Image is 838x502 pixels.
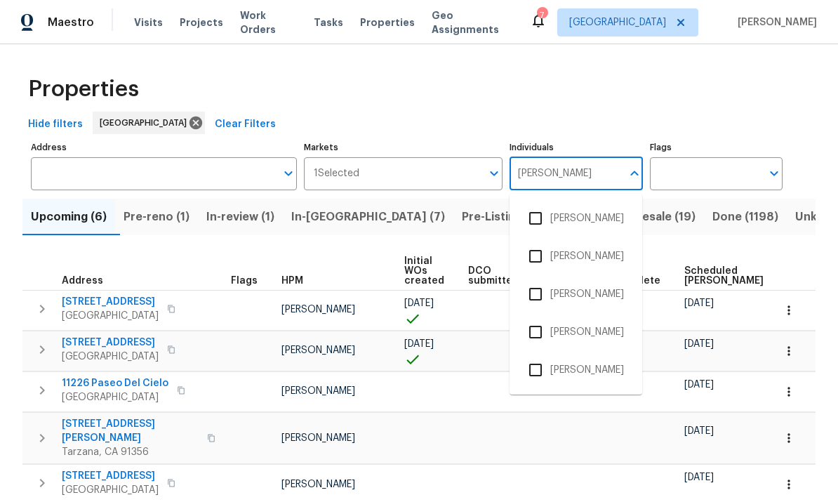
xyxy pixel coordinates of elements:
[28,116,83,133] span: Hide filters
[684,266,764,286] span: Scheduled [PERSON_NAME]
[209,112,281,138] button: Clear Filters
[240,8,297,37] span: Work Orders
[462,207,540,227] span: Pre-Listing (2)
[281,480,355,489] span: [PERSON_NAME]
[281,305,355,315] span: [PERSON_NAME]
[180,15,223,29] span: Projects
[62,445,199,459] span: Tarzana, CA 91356
[124,207,189,227] span: Pre-reno (1)
[684,298,714,308] span: [DATE]
[521,355,631,385] li: [PERSON_NAME]
[521,317,631,347] li: [PERSON_NAME]
[134,15,163,29] span: Visits
[764,164,784,183] button: Open
[62,336,159,350] span: [STREET_ADDRESS]
[314,168,359,180] span: 1 Selected
[48,15,94,29] span: Maestro
[93,112,205,134] div: [GEOGRAPHIC_DATA]
[22,112,88,138] button: Hide filters
[625,164,644,183] button: Close
[279,164,298,183] button: Open
[569,15,666,29] span: [GEOGRAPHIC_DATA]
[650,143,783,152] label: Flags
[521,204,631,233] li: [PERSON_NAME]
[281,276,303,286] span: HPM
[684,473,714,482] span: [DATE]
[31,143,297,152] label: Address
[62,376,168,390] span: 11226 Paseo Del Cielo
[432,8,513,37] span: Geo Assignments
[684,380,714,390] span: [DATE]
[215,116,276,133] span: Clear Filters
[510,143,642,152] label: Individuals
[62,276,103,286] span: Address
[304,143,503,152] label: Markets
[31,207,107,227] span: Upcoming (6)
[521,393,631,423] li: [PERSON_NAME]
[360,15,415,29] span: Properties
[484,164,504,183] button: Open
[537,8,547,22] div: 7
[62,469,159,483] span: [STREET_ADDRESS]
[521,279,631,309] li: [PERSON_NAME]
[100,116,192,130] span: [GEOGRAPHIC_DATA]
[62,390,168,404] span: [GEOGRAPHIC_DATA]
[404,339,434,349] span: [DATE]
[62,417,199,445] span: [STREET_ADDRESS][PERSON_NAME]
[281,386,355,396] span: [PERSON_NAME]
[521,242,631,271] li: [PERSON_NAME]
[404,298,434,308] span: [DATE]
[28,82,139,96] span: Properties
[281,345,355,355] span: [PERSON_NAME]
[62,295,159,309] span: [STREET_ADDRESS]
[206,207,274,227] span: In-review (1)
[314,18,343,27] span: Tasks
[231,276,258,286] span: Flags
[62,309,159,323] span: [GEOGRAPHIC_DATA]
[635,207,696,227] span: Resale (19)
[62,350,159,364] span: [GEOGRAPHIC_DATA]
[684,339,714,349] span: [DATE]
[62,483,159,497] span: [GEOGRAPHIC_DATA]
[404,256,444,286] span: Initial WOs created
[291,207,445,227] span: In-[GEOGRAPHIC_DATA] (7)
[732,15,817,29] span: [PERSON_NAME]
[281,433,355,443] span: [PERSON_NAME]
[684,426,714,436] span: [DATE]
[510,157,621,190] input: Search ...
[468,266,519,286] span: DCO submitted
[712,207,778,227] span: Done (1198)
